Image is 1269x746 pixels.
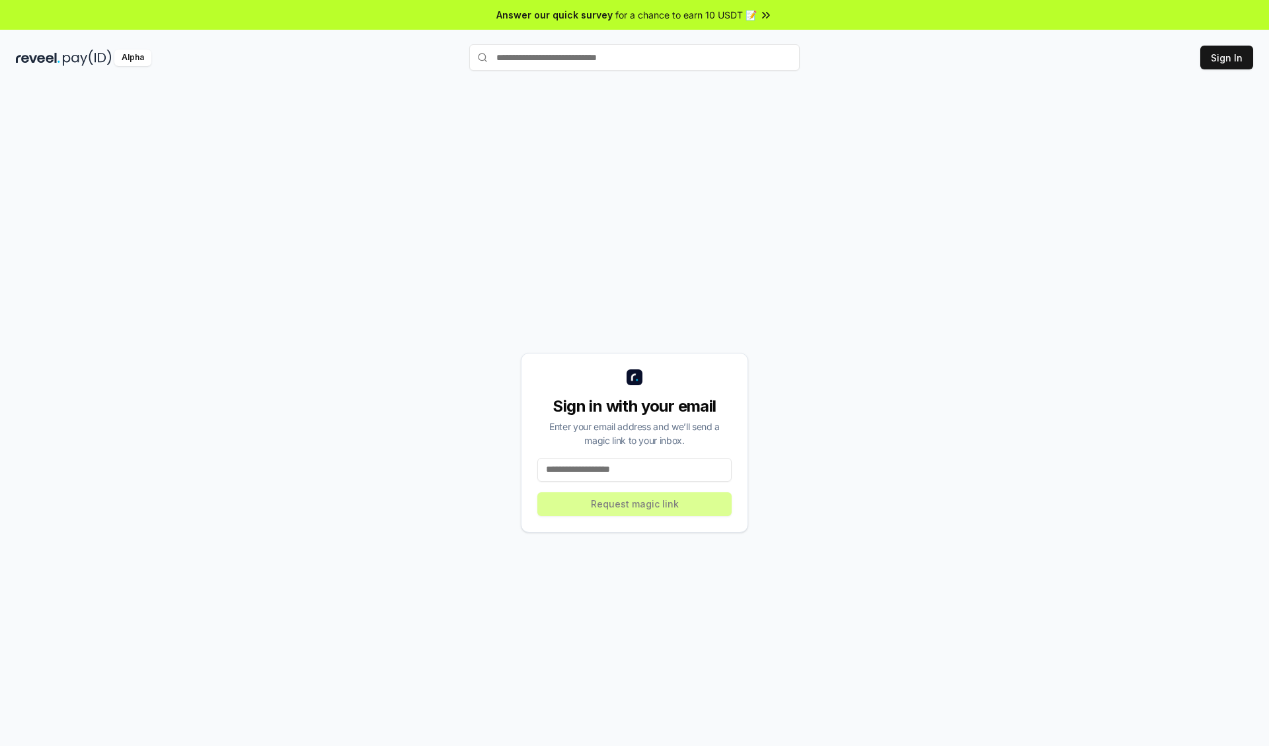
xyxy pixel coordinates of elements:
span: Answer our quick survey [496,8,613,22]
span: for a chance to earn 10 USDT 📝 [615,8,757,22]
div: Alpha [114,50,151,66]
div: Enter your email address and we’ll send a magic link to your inbox. [537,420,732,447]
img: pay_id [63,50,112,66]
div: Sign in with your email [537,396,732,417]
button: Sign In [1200,46,1253,69]
img: logo_small [627,369,642,385]
img: reveel_dark [16,50,60,66]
